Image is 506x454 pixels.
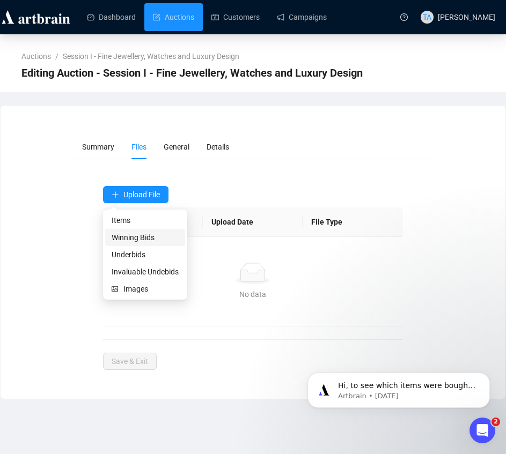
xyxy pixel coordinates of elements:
th: Name [103,207,203,237]
a: Session I - Fine Jewellery, Watches and Luxury Design [61,50,241,62]
span: 2 [492,418,500,426]
th: File Type [303,207,402,237]
div: No data [116,288,390,300]
span: Underbids [112,249,179,261]
button: Save & Exit [103,353,157,370]
span: General [164,143,189,151]
span: [PERSON_NAME] [438,13,495,21]
a: Customers [211,3,260,31]
span: TA [423,11,431,23]
a: Auctions [153,3,194,31]
span: Files [131,143,146,151]
span: Details [207,143,229,151]
a: Dashboard [87,3,136,31]
span: Summary [82,143,114,151]
span: plus [112,191,119,198]
iframe: Intercom live chat [470,418,495,443]
li: / [55,50,58,62]
span: Images [123,283,179,295]
a: Auctions [19,50,53,62]
span: picture [112,286,119,292]
button: Upload File [103,186,168,203]
span: Upload File [123,190,160,199]
span: Invaluable Undebids [112,266,179,278]
span: Items [112,214,179,226]
iframe: Intercom notifications message [291,350,506,425]
span: Winning Bids [112,232,179,243]
th: Upload Date [203,207,303,237]
span: question-circle [400,13,408,21]
a: Campaigns [277,3,327,31]
span: Editing Auction - Session I - Fine Jewellery, Watches and Luxury Design [21,64,363,81]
